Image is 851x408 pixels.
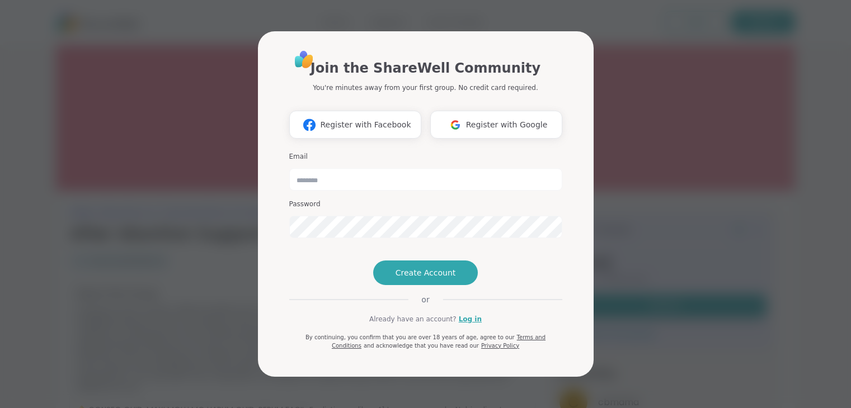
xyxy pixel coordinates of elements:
a: Privacy Policy [481,343,519,349]
span: By continuing, you confirm that you are over 18 years of age, agree to our [305,334,515,340]
button: Register with Facebook [289,111,421,139]
img: ShareWell Logo [291,47,317,72]
a: Terms and Conditions [332,334,546,349]
span: Already have an account? [369,314,457,324]
a: Log in [459,314,482,324]
button: Register with Google [430,111,562,139]
img: ShareWell Logomark [299,115,320,135]
span: and acknowledge that you have read our [364,343,479,349]
span: Register with Google [466,119,548,131]
img: ShareWell Logomark [445,115,466,135]
p: You're minutes away from your first group. No credit card required. [313,83,538,93]
button: Create Account [373,260,478,285]
span: Create Account [396,267,456,278]
h3: Email [289,152,562,162]
h1: Join the ShareWell Community [311,58,540,78]
span: Register with Facebook [320,119,411,131]
span: or [408,294,443,305]
h3: Password [289,200,562,209]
